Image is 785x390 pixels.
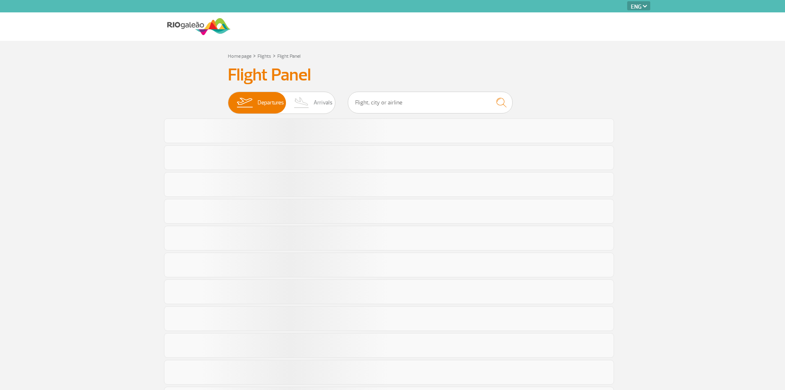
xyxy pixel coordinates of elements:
a: Home page [228,53,251,59]
img: slider-embarque [232,92,258,113]
h3: Flight Panel [228,65,558,85]
input: Flight, city or airline [348,92,513,113]
a: Flight Panel [277,53,300,59]
span: Arrivals [314,92,333,113]
span: Departures [258,92,284,113]
a: Flights [258,53,271,59]
a: > [273,51,276,60]
img: slider-desembarque [290,92,314,113]
a: > [253,51,256,60]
